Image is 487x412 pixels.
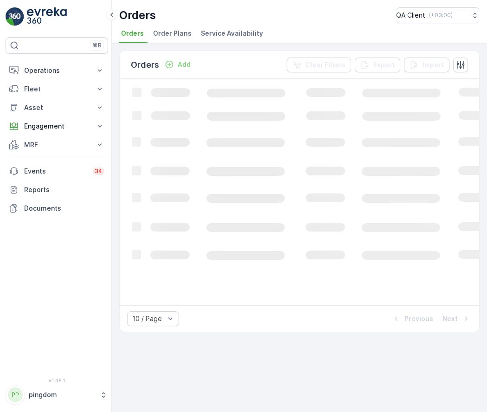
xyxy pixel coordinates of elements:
p: MRF [24,140,90,149]
p: Export [373,60,395,70]
button: MRF [6,135,108,154]
button: Add [161,59,194,70]
p: Import [423,60,444,70]
p: QA Client [396,11,425,20]
p: Previous [404,314,433,323]
button: Asset [6,98,108,117]
button: QA Client(+03:00) [396,7,480,23]
a: Reports [6,180,108,199]
a: Documents [6,199,108,218]
button: Import [404,58,449,72]
p: Events [24,167,87,176]
a: Events34 [6,162,108,180]
img: logo [6,7,24,26]
p: Documents [24,204,104,213]
p: Orders [119,8,156,23]
span: Order Plans [153,29,192,38]
p: 34 [95,167,103,175]
button: Next [442,313,472,324]
p: Add [178,60,191,69]
button: Clear Filters [287,58,351,72]
span: Service Availability [201,29,263,38]
button: Engagement [6,117,108,135]
p: Asset [24,103,90,112]
p: Fleet [24,84,90,94]
button: Export [355,58,400,72]
p: pingdom [29,390,95,399]
div: PP [8,387,23,402]
p: ( +03:00 ) [429,12,453,19]
p: Operations [24,66,90,75]
p: Clear Filters [305,60,346,70]
button: Operations [6,61,108,80]
button: Previous [391,313,434,324]
p: Reports [24,185,104,194]
p: Next [442,314,458,323]
p: ⌘B [92,42,102,49]
p: Engagement [24,122,90,131]
span: v 1.48.1 [6,378,108,383]
img: logo_light-DOdMpM7g.png [27,7,67,26]
button: PPpingdom [6,385,108,405]
button: Fleet [6,80,108,98]
span: Orders [121,29,144,38]
p: Orders [131,58,159,71]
